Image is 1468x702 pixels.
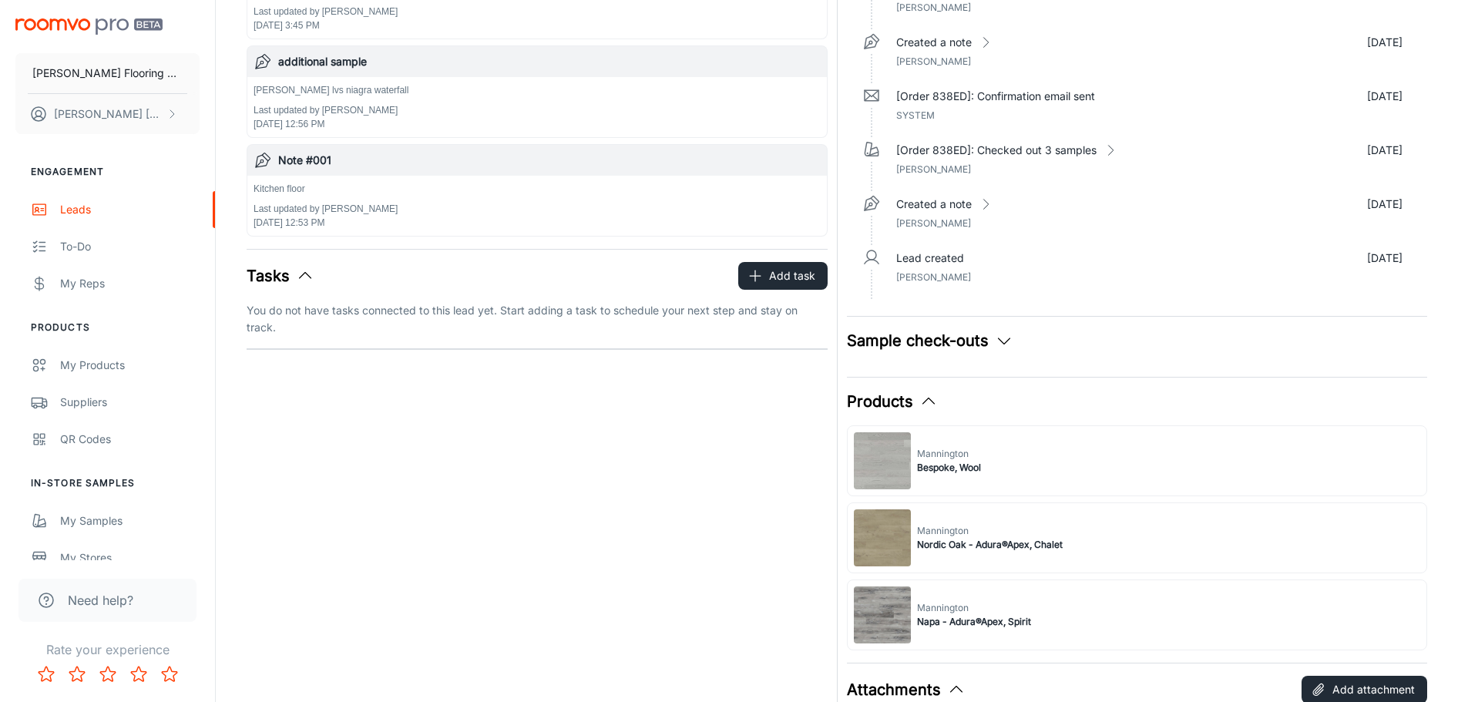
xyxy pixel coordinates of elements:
[254,182,398,196] p: Kitchen floor
[254,5,398,18] p: Last updated by [PERSON_NAME]
[278,152,821,169] h6: Note #001
[738,262,828,290] button: Add task
[32,65,183,82] p: [PERSON_NAME] Flooring Center
[247,46,827,137] button: additional sample[PERSON_NAME] lvs niagra waterfallLast updated by [PERSON_NAME][DATE] 12:56 PM
[60,549,200,566] div: My Stores
[247,302,828,336] p: You do not have tasks connected to this lead yet. Start adding a task to schedule your next step ...
[60,201,200,218] div: Leads
[1367,34,1402,51] p: [DATE]
[247,264,314,287] button: Tasks
[60,275,200,292] div: My Reps
[247,145,827,236] button: Note #001Kitchen floorLast updated by [PERSON_NAME][DATE] 12:53 PM
[847,329,1013,352] button: Sample check-outs
[1367,88,1402,105] p: [DATE]
[60,431,200,448] div: QR Codes
[31,659,62,690] button: Rate 1 star
[15,53,200,93] button: [PERSON_NAME] Flooring Center
[60,512,200,529] div: My Samples
[1367,196,1402,213] p: [DATE]
[896,109,935,121] span: System
[896,250,964,267] p: Lead created
[896,142,1097,159] p: [Order 838ED]: Checked out 3 samples
[68,591,133,610] span: Need help?
[917,524,1063,538] span: Mannington
[896,196,972,213] p: Created a note
[254,103,408,117] p: Last updated by [PERSON_NAME]
[15,94,200,134] button: [PERSON_NAME] [PERSON_NAME]
[847,678,966,701] button: Attachments
[254,83,408,97] p: [PERSON_NAME] lvs niagra waterfall
[60,357,200,374] div: My Products
[15,18,163,35] img: Roomvo PRO Beta
[917,461,981,475] span: Bespoke, Wool
[60,394,200,411] div: Suppliers
[896,88,1095,105] p: [Order 838ED]: Confirmation email sent
[917,615,1031,629] span: Napa - Adura®Apex, Spirit
[154,659,185,690] button: Rate 5 star
[62,659,92,690] button: Rate 2 star
[254,117,408,131] p: [DATE] 12:56 PM
[254,18,398,32] p: [DATE] 3:45 PM
[896,217,971,229] span: [PERSON_NAME]
[896,163,971,175] span: [PERSON_NAME]
[896,271,971,283] span: [PERSON_NAME]
[278,53,821,70] h6: additional sample
[1367,142,1402,159] p: [DATE]
[917,447,981,461] span: Mannington
[1367,250,1402,267] p: [DATE]
[896,55,971,67] span: [PERSON_NAME]
[917,601,1031,615] span: Mannington
[92,659,123,690] button: Rate 3 star
[60,238,200,255] div: To-do
[123,659,154,690] button: Rate 4 star
[254,216,398,230] p: [DATE] 12:53 PM
[847,390,938,413] button: Products
[896,2,971,13] span: [PERSON_NAME]
[254,202,398,216] p: Last updated by [PERSON_NAME]
[896,34,972,51] p: Created a note
[54,106,163,123] p: [PERSON_NAME] [PERSON_NAME]
[12,640,203,659] p: Rate your experience
[917,538,1063,552] span: Nordic Oak - Adura®Apex, Chalet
